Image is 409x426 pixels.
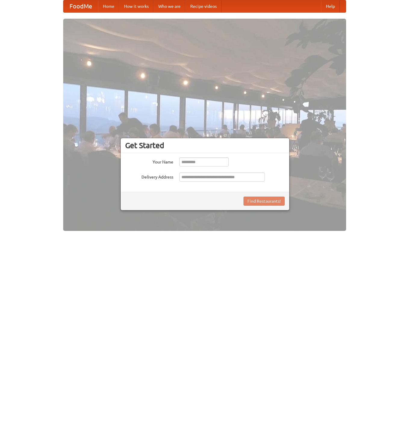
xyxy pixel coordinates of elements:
[153,0,185,12] a: Who we are
[125,141,285,150] h3: Get Started
[125,157,173,165] label: Your Name
[243,197,285,206] button: Find Restaurants!
[64,0,98,12] a: FoodMe
[185,0,222,12] a: Recipe videos
[119,0,153,12] a: How it works
[98,0,119,12] a: Home
[321,0,340,12] a: Help
[125,173,173,180] label: Delivery Address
